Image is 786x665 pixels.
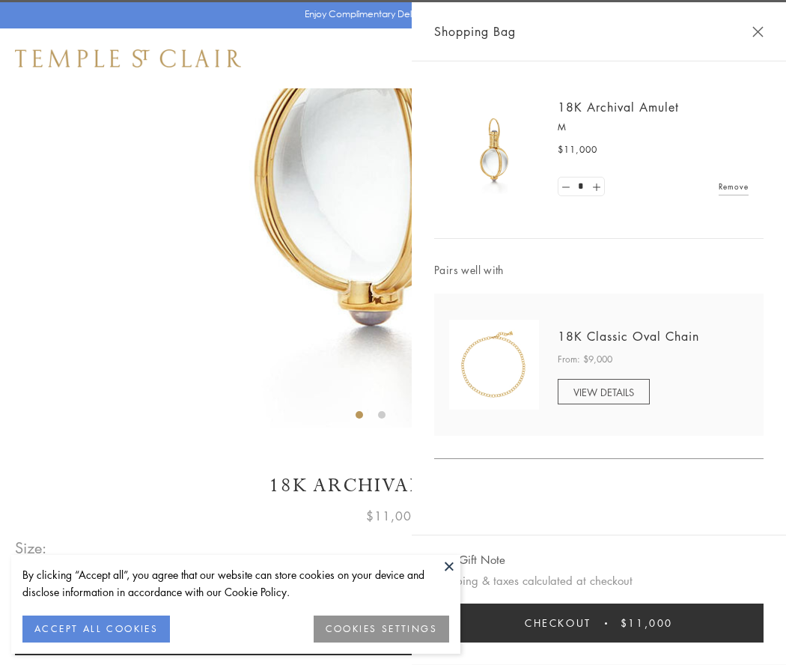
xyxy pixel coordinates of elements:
[305,7,475,22] p: Enjoy Complimentary Delivery & Returns
[573,385,634,399] span: VIEW DETAILS
[558,120,749,135] p: M
[434,22,516,41] span: Shopping Bag
[434,604,764,643] button: Checkout $11,000
[15,49,241,67] img: Temple St. Clair
[558,379,650,404] a: VIEW DETAILS
[558,99,679,115] a: 18K Archival Amulet
[434,550,505,569] button: Add Gift Note
[558,177,573,196] a: Set quantity to 0
[434,571,764,590] p: Shipping & taxes calculated at checkout
[525,615,591,631] span: Checkout
[314,616,449,643] button: COOKIES SETTINGS
[558,328,699,344] a: 18K Classic Oval Chain
[449,105,539,195] img: 18K Archival Amulet
[22,566,449,601] div: By clicking “Accept all”, you agree that our website can store cookies on your device and disclos...
[15,535,48,560] span: Size:
[366,506,420,526] span: $11,000
[588,177,603,196] a: Set quantity to 2
[752,26,764,37] button: Close Shopping Bag
[15,473,771,499] h1: 18K Archival Amulet
[558,142,597,157] span: $11,000
[719,178,749,195] a: Remove
[558,352,612,367] span: From: $9,000
[434,261,764,279] span: Pairs well with
[22,616,170,643] button: ACCEPT ALL COOKIES
[621,615,673,631] span: $11,000
[449,320,539,410] img: N88865-OV18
